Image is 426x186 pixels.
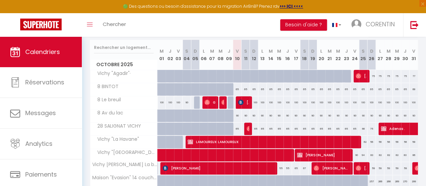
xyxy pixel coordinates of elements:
abbr: M [210,48,214,54]
div: 65 [351,123,359,135]
div: 100 [300,96,308,109]
span: Maison "Évasion" 14 couchages Vichy [91,175,159,180]
div: 68 [409,83,418,96]
div: 65 [233,83,241,96]
div: 65 [250,123,258,135]
div: 65 [325,123,334,135]
th: 28 [384,40,393,70]
div: 59 [367,162,376,175]
span: [PERSON_NAME] [297,149,348,161]
span: [PERSON_NAME] [221,96,224,109]
a: ... CORENTIN [346,13,403,37]
div: 75 [384,70,393,82]
span: Paiements [25,170,57,179]
div: 90 [393,109,401,122]
th: 19 [308,40,317,70]
abbr: V [177,48,180,54]
abbr: V [294,48,297,54]
div: 90 [308,109,317,122]
th: 29 [393,40,401,70]
div: 100 [284,96,292,109]
div: 90 [284,109,292,122]
span: Vichy [PERSON_NAME] La bulle [91,162,159,167]
div: 65 [317,83,325,96]
span: [PERSON_NAME] [163,162,270,175]
th: 16 [284,40,292,70]
span: [PERSON_NAME] [247,122,249,135]
abbr: M [395,48,399,54]
span: [PERSON_NAME] [356,70,366,82]
div: 90 [376,109,384,122]
div: 65 [300,83,308,96]
th: 15 [275,40,284,70]
div: 65 [393,83,401,96]
div: 100 [267,96,275,109]
div: 56 [367,136,376,148]
th: 08 [216,40,225,70]
div: 90 [409,109,418,122]
div: 100 [342,96,351,109]
div: 65 [250,83,258,96]
div: 65 [233,123,241,135]
div: 75 [393,70,401,82]
div: 65 [317,123,325,135]
span: 8 BINTOT [91,83,120,90]
div: 65 [241,83,250,96]
abbr: S [362,48,365,54]
div: 75 [376,70,384,82]
div: 65 [384,83,393,96]
div: 90 [342,109,351,122]
abbr: S [303,48,306,54]
div: 90 [317,109,325,122]
abbr: J [227,48,230,54]
div: 65 [334,123,342,135]
div: 100 [166,96,174,109]
abbr: V [236,48,239,54]
div: 65 [292,162,300,175]
div: 55 [275,162,284,175]
abbr: L [320,48,322,54]
div: 90 [233,109,241,122]
div: 65 [351,83,359,96]
div: 56 [393,136,401,148]
div: 90 [300,109,308,122]
abbr: J [169,48,171,54]
span: Groupe Roy Energie Roy Energie [204,96,215,109]
div: 90 [275,109,284,122]
div: 90 [292,109,300,122]
th: 01 [158,40,166,70]
abbr: M [219,48,223,54]
div: 65 [292,123,300,135]
div: 65 [258,83,267,96]
div: 90 [241,109,250,122]
div: 90 [367,109,376,122]
span: Messages [25,109,56,117]
abbr: M [160,48,164,54]
abbr: V [353,48,356,54]
th: 31 [409,40,418,70]
abbr: L [261,48,263,54]
div: 100 [401,96,409,109]
abbr: D [311,48,315,54]
th: 26 [367,40,376,70]
span: Réservations [25,78,64,86]
div: 77 [409,70,418,82]
div: 100 [292,96,300,109]
div: 59 [393,162,401,175]
span: [PERSON_NAME] [238,96,249,109]
div: 62 [359,136,367,148]
span: LAMOUREUX LAMOUREUX [188,135,352,148]
th: 09 [225,40,233,70]
div: 90 [325,109,334,122]
input: Rechercher un logement... [94,42,154,54]
abbr: M [277,48,281,54]
th: 25 [359,40,367,70]
span: Chercher [103,21,126,28]
abbr: J [286,48,289,54]
div: 90 [267,109,275,122]
span: Vichy "Agadir"· [91,70,132,77]
span: 8 Av du lac [91,109,125,117]
div: 100 [367,96,376,109]
abbr: S [185,48,188,54]
div: 65 [267,83,275,96]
